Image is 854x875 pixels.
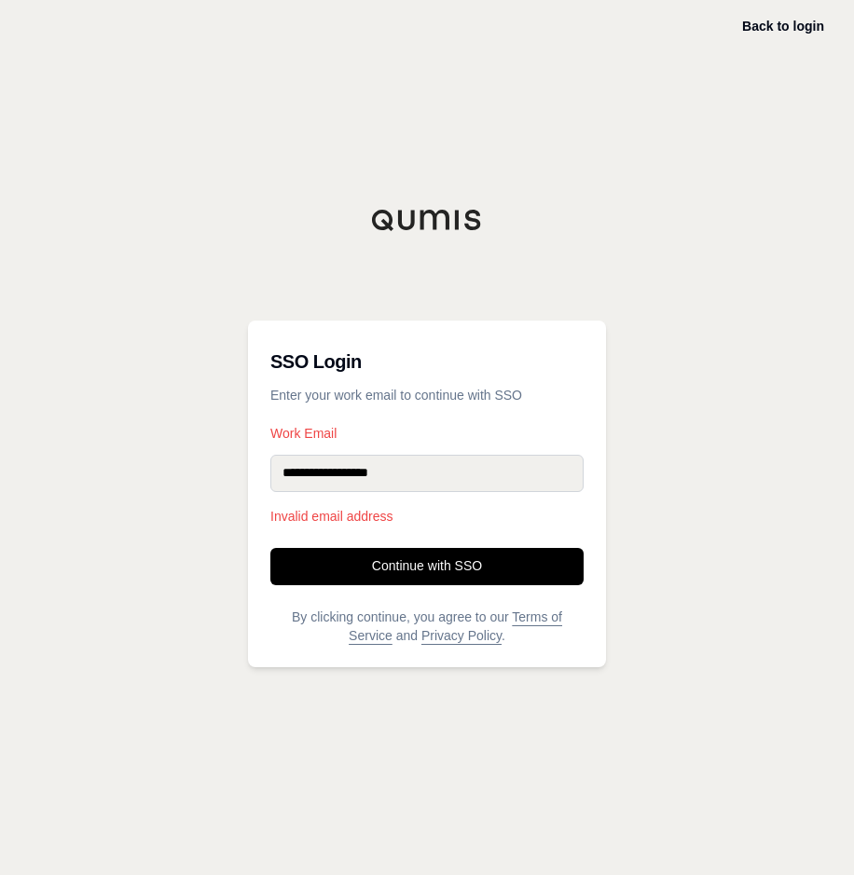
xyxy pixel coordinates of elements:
a: Terms of Service [349,609,562,643]
p: Enter your work email to continue with SSO [270,386,584,404]
p: By clicking continue, you agree to our and . [270,608,584,645]
button: Continue with SSO [270,548,584,585]
img: Qumis [371,209,483,231]
a: Back to login [742,19,824,34]
a: Privacy Policy [421,628,502,643]
h3: SSO Login [270,343,584,380]
p: Invalid email address [270,507,584,526]
label: Work Email [270,427,584,440]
